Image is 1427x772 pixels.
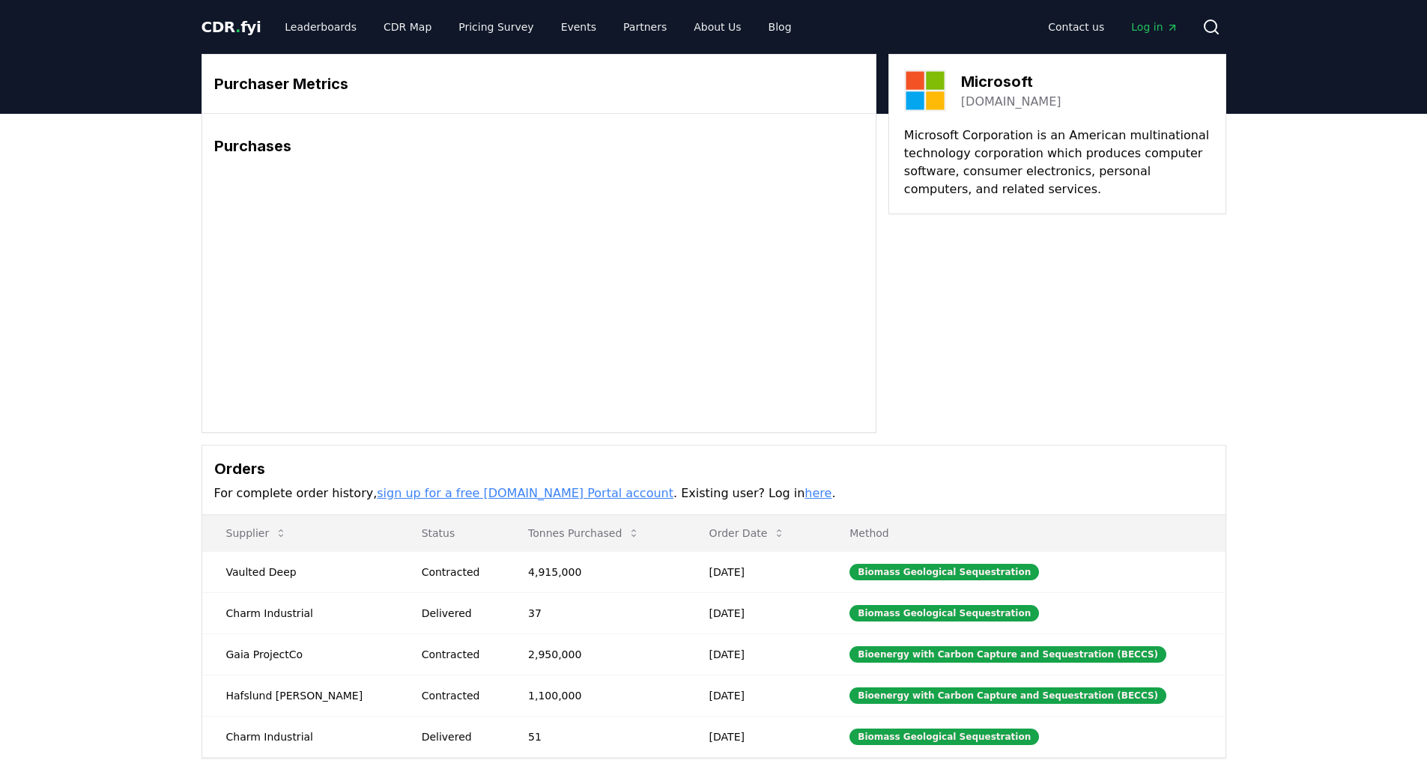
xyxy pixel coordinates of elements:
[961,70,1061,93] h3: Microsoft
[849,564,1039,580] div: Biomass Geological Sequestration
[202,551,398,592] td: Vaulted Deep
[549,13,608,40] a: Events
[422,647,492,662] div: Contracted
[504,551,685,592] td: 4,915,000
[422,565,492,580] div: Contracted
[685,633,826,675] td: [DATE]
[202,18,261,36] span: CDR fyi
[504,716,685,757] td: 51
[961,93,1061,111] a: [DOMAIN_NAME]
[410,526,492,541] p: Status
[446,13,545,40] a: Pricing Survey
[1036,13,1190,40] nav: Main
[904,70,946,112] img: Microsoft-logo
[214,518,300,548] button: Supplier
[1036,13,1116,40] a: Contact us
[202,633,398,675] td: Gaia ProjectCo
[202,16,261,37] a: CDR.fyi
[1119,13,1190,40] a: Log in
[422,606,492,621] div: Delivered
[214,135,864,157] h3: Purchases
[504,675,685,716] td: 1,100,000
[202,675,398,716] td: Hafslund [PERSON_NAME]
[682,13,753,40] a: About Us
[214,73,864,95] h3: Purchaser Metrics
[611,13,679,40] a: Partners
[1131,19,1178,34] span: Log in
[849,605,1039,621] div: Biomass Geological Sequestration
[516,518,652,548] button: Tonnes Purchased
[849,729,1039,745] div: Biomass Geological Sequestration
[372,13,443,40] a: CDR Map
[685,675,826,716] td: [DATE]
[837,526,1213,541] p: Method
[685,716,826,757] td: [DATE]
[504,633,685,675] td: 2,950,000
[214,458,1214,480] h3: Orders
[202,592,398,633] td: Charm Industrial
[273,13,803,40] nav: Main
[504,592,685,633] td: 37
[757,13,804,40] a: Blog
[849,687,1166,704] div: Bioenergy with Carbon Capture and Sequestration (BECCS)
[377,486,673,500] a: sign up for a free [DOMAIN_NAME] Portal account
[685,592,826,633] td: [DATE]
[273,13,369,40] a: Leaderboards
[849,646,1166,663] div: Bioenergy with Carbon Capture and Sequestration (BECCS)
[697,518,798,548] button: Order Date
[422,688,492,703] div: Contracted
[805,486,831,500] a: here
[214,484,1214,502] p: For complete order history, . Existing user? Log in .
[422,729,492,744] div: Delivered
[904,127,1211,198] p: Microsoft Corporation is an American multinational technology corporation which produces computer...
[202,716,398,757] td: Charm Industrial
[685,551,826,592] td: [DATE]
[235,18,240,36] span: .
